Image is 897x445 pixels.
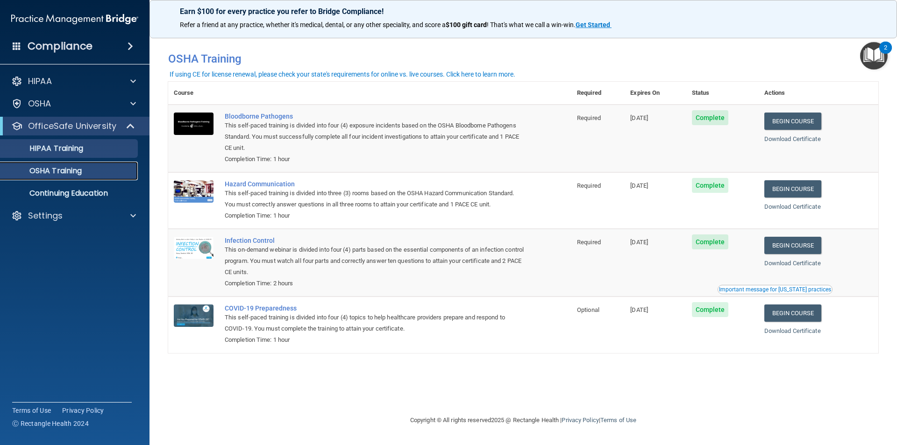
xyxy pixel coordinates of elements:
[11,98,136,109] a: OSHA
[764,327,821,334] a: Download Certificate
[28,210,63,221] p: Settings
[576,21,612,28] a: Get Started
[577,182,601,189] span: Required
[28,98,51,109] p: OSHA
[11,10,138,28] img: PMB logo
[168,82,219,105] th: Course
[28,76,52,87] p: HIPAA
[577,239,601,246] span: Required
[764,135,821,142] a: Download Certificate
[764,304,821,322] a: Begin Course
[686,82,759,105] th: Status
[170,71,515,78] div: If using CE for license renewal, please check your state's requirements for online vs. live cours...
[764,180,821,198] a: Begin Course
[764,203,821,210] a: Download Certificate
[577,306,599,313] span: Optional
[62,406,104,415] a: Privacy Policy
[11,76,136,87] a: HIPAA
[884,48,887,60] div: 2
[225,188,525,210] div: This self-paced training is divided into three (3) rooms based on the OSHA Hazard Communication S...
[6,189,134,198] p: Continuing Education
[446,21,487,28] strong: $100 gift card
[11,120,135,132] a: OfficeSafe University
[12,406,51,415] a: Terms of Use
[571,82,625,105] th: Required
[225,304,525,312] a: COVID-19 Preparedness
[225,113,525,120] a: Bloodborne Pathogens
[225,237,525,244] a: Infection Control
[577,114,601,121] span: Required
[225,180,525,188] a: Hazard Communication
[28,40,93,53] h4: Compliance
[576,21,610,28] strong: Get Started
[600,417,636,424] a: Terms of Use
[692,302,729,317] span: Complete
[168,52,878,65] h4: OSHA Training
[860,42,888,70] button: Open Resource Center, 2 new notifications
[692,178,729,193] span: Complete
[630,239,648,246] span: [DATE]
[692,234,729,249] span: Complete
[225,120,525,154] div: This self-paced training is divided into four (4) exposure incidents based on the OSHA Bloodborne...
[6,166,82,176] p: OSHA Training
[718,285,833,294] button: Read this if you are a dental practitioner in the state of CA
[28,120,116,132] p: OfficeSafe University
[225,210,525,221] div: Completion Time: 1 hour
[225,334,525,346] div: Completion Time: 1 hour
[692,110,729,125] span: Complete
[225,278,525,289] div: Completion Time: 2 hours
[719,287,831,292] div: Important message for [US_STATE] practices
[487,21,576,28] span: ! That's what we call a win-win.
[6,144,83,153] p: HIPAA Training
[630,114,648,121] span: [DATE]
[562,417,598,424] a: Privacy Policy
[180,21,446,28] span: Refer a friend at any practice, whether it's medical, dental, or any other speciality, and score a
[225,244,525,278] div: This on-demand webinar is divided into four (4) parts based on the essential components of an inf...
[12,419,89,428] span: Ⓒ Rectangle Health 2024
[759,82,878,105] th: Actions
[180,7,867,16] p: Earn $100 for every practice you refer to Bridge Compliance!
[168,70,517,79] button: If using CE for license renewal, please check your state's requirements for online vs. live cours...
[764,237,821,254] a: Begin Course
[11,210,136,221] a: Settings
[625,82,686,105] th: Expires On
[630,306,648,313] span: [DATE]
[764,260,821,267] a: Download Certificate
[764,113,821,130] a: Begin Course
[353,405,694,435] div: Copyright © All rights reserved 2025 @ Rectangle Health | |
[225,312,525,334] div: This self-paced training is divided into four (4) topics to help healthcare providers prepare and...
[630,182,648,189] span: [DATE]
[225,154,525,165] div: Completion Time: 1 hour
